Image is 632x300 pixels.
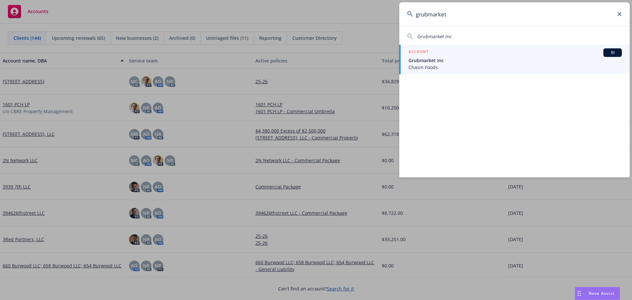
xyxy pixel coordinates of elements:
[589,290,615,296] span: Nova Assist
[399,2,630,26] input: Search...
[575,287,583,300] div: Drag to move
[408,57,622,64] span: Grubmarket Inc
[606,50,619,56] span: BI
[399,45,630,74] a: ACCOUNTBIGrubmarket IncChasin Foods
[417,33,452,39] span: Grubmarket Inc
[408,48,429,56] h5: ACCOUNT
[575,287,620,300] button: Nova Assist
[408,64,622,71] span: Chasin Foods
